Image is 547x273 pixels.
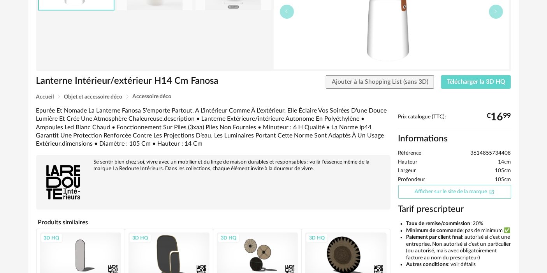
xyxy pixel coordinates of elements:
[40,159,87,206] img: brand logo
[64,94,123,100] span: Objet et accessoire déco
[398,176,426,183] span: Profondeur
[471,150,511,157] span: 3614855734408
[36,75,230,87] h1: Lanterne Intérieur/extérieur H14 Cm Fanosa
[487,114,511,120] div: € 99
[398,204,511,215] h3: Tarif prescripteur
[36,94,511,100] div: Breadcrumb
[447,79,505,85] span: Télécharger la 3D HQ
[406,220,511,227] li: : 20%
[326,75,434,89] button: Ajouter à la Shopping List (sans 3D)
[398,185,511,199] a: Afficher sur le site de la marqueOpen In New icon
[406,227,511,234] li: : pas de minimum ✅
[495,167,511,174] span: 105cm
[398,114,511,128] div: Prix catalogue (TTC):
[129,233,151,243] div: 3D HQ
[406,234,511,261] li: : autorisé si c’est une entreprise. Non autorisé si c’est un particulier (ou autorisé, mais avec ...
[398,133,511,144] h2: Informations
[495,176,511,183] span: 105cm
[406,262,448,267] b: Autres conditions
[406,228,463,233] b: Minimum de commande
[332,79,428,85] span: Ajouter à la Shopping List (sans 3D)
[406,221,470,226] b: Taux de remise/commission
[217,233,240,243] div: 3D HQ
[36,107,390,148] div: Epurée Et Nomade La Lanterne Fanosa S'emporte Partout. A L'intérieur Comme À L'extérieur. Elle Éc...
[36,217,390,228] h4: Produits similaires
[398,167,416,174] span: Largeur
[398,159,418,166] span: Hauteur
[491,114,503,120] span: 16
[406,234,462,240] b: Paiement par client final
[398,150,422,157] span: Référence
[498,159,511,166] span: 14cm
[36,94,54,100] span: Accueil
[489,188,494,194] span: Open In New icon
[133,94,172,99] span: Accessoire déco
[441,75,511,89] button: Télécharger la 3D HQ
[40,233,63,243] div: 3D HQ
[40,159,387,172] div: Se sentir bien chez soi, vivre avec un mobilier et du linge de maison durables et responsables : ...
[306,233,328,243] div: 3D HQ
[406,261,511,268] li: : voir détails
